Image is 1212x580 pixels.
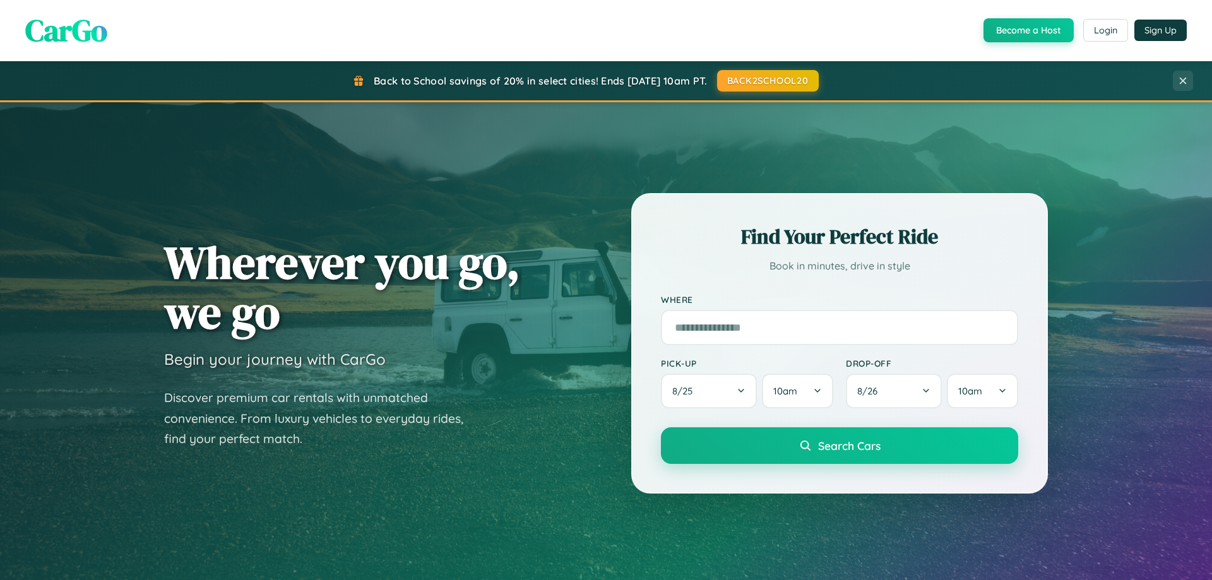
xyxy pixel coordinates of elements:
h2: Find Your Perfect Ride [661,223,1018,251]
button: 10am [947,374,1018,408]
span: 8 / 25 [672,385,699,397]
button: 10am [762,374,833,408]
span: Search Cars [818,439,881,453]
span: 10am [773,385,797,397]
button: Search Cars [661,427,1018,464]
button: Sign Up [1134,20,1187,41]
button: BACK2SCHOOL20 [717,70,819,92]
span: 10am [958,385,982,397]
button: Login [1083,19,1128,42]
span: Back to School savings of 20% in select cities! Ends [DATE] 10am PT. [374,74,707,87]
p: Book in minutes, drive in style [661,257,1018,275]
label: Drop-off [846,358,1018,369]
p: Discover premium car rentals with unmatched convenience. From luxury vehicles to everyday rides, ... [164,388,480,449]
button: 8/25 [661,374,757,408]
span: 8 / 26 [857,385,884,397]
button: 8/26 [846,374,942,408]
label: Pick-up [661,358,833,369]
label: Where [661,294,1018,305]
span: CarGo [25,9,107,51]
h1: Wherever you go, we go [164,237,520,337]
button: Become a Host [983,18,1074,42]
h3: Begin your journey with CarGo [164,350,386,369]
